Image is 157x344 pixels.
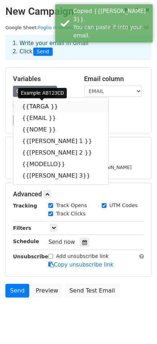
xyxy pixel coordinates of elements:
small: [PERSON_NAME][EMAIL_ADDRESS][DOMAIN_NAME] [13,165,132,170]
label: Track Clicks [56,210,86,218]
strong: Tracking [13,203,37,209]
span: Send [33,48,53,56]
strong: Unsubscribe [13,254,48,259]
label: Add unsubscribe link [56,253,109,260]
div: Example: AB123CD [18,88,67,98]
a: Send [5,284,29,298]
a: {{[PERSON_NAME] 1 }} [13,135,108,147]
div: Widget chat [121,309,157,344]
a: Copy unsubscribe link [48,262,113,268]
div: 1. Write your email in Gmail 2. Click [7,39,150,56]
a: {{[PERSON_NAME] 3}} [13,170,108,182]
h5: Email column [84,75,144,83]
a: {{EMAIL }} [13,112,108,124]
a: Send Test Email [65,284,119,298]
div: Copied {{[PERSON_NAME] 3}}. You can paste it into your email. [73,7,150,40]
a: Preview [31,284,63,298]
a: {{[PERSON_NAME] 2 }} [13,147,108,158]
a: {{NOME }} [13,124,108,135]
a: Foglio di lavoro senza nome [38,25,102,30]
iframe: Chat Widget [121,309,157,344]
span: Send now [48,239,75,245]
label: Track Opens [56,202,87,209]
strong: Filters [13,225,31,231]
a: {{TARGA }} [13,101,108,112]
h5: Advanced [13,190,144,198]
h5: Variables [13,75,73,83]
small: Google Sheet: [5,25,102,30]
h2: New Campaign [5,5,152,18]
label: UTM Codes [109,202,138,209]
a: Copy/paste... [13,86,57,97]
strong: Schedule [13,238,39,244]
a: {{MODELLO}} [13,158,108,170]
